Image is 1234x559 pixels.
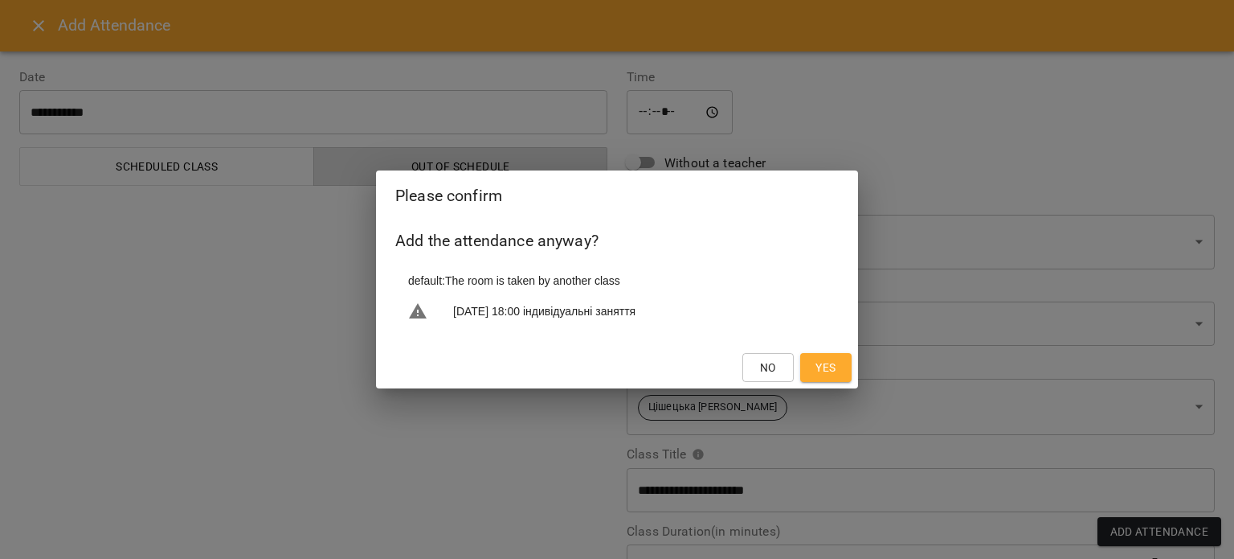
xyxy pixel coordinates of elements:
[395,295,839,327] li: [DATE] 18:00 індивідуальні заняття
[742,353,794,382] button: No
[800,353,852,382] button: Yes
[395,228,839,253] h6: Add the attendance anyway?
[760,358,776,377] span: No
[815,358,836,377] span: Yes
[395,266,839,295] li: default : The room is taken by another class
[395,183,839,208] h2: Please confirm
